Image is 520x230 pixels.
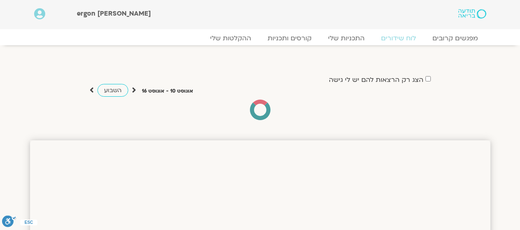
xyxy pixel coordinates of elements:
a: לוח שידורים [373,34,424,42]
nav: Menu [34,34,486,42]
a: ההקלטות שלי [202,34,259,42]
a: התכניות שלי [320,34,373,42]
p: אוגוסט 10 - אוגוסט 16 [142,87,193,95]
a: מפגשים קרובים [424,34,486,42]
span: השבוע [104,86,122,94]
span: [PERSON_NAME] ergon [77,9,151,18]
a: קורסים ותכניות [259,34,320,42]
label: הצג רק הרצאות להם יש לי גישה [329,76,423,84]
a: השבוע [97,84,128,97]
